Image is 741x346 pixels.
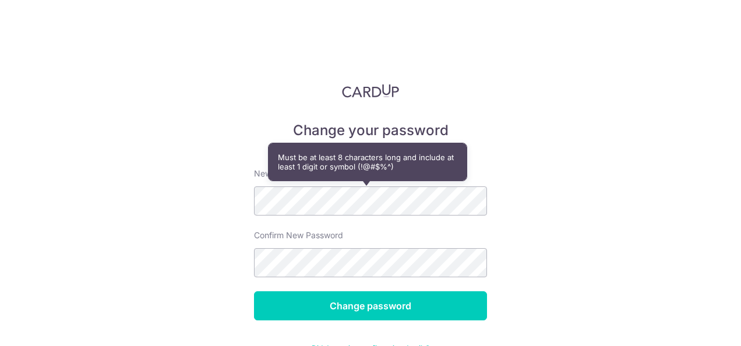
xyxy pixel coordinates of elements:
label: New password [254,168,311,179]
div: Must be at least 8 characters long and include at least 1 digit or symbol (!@#$%^) [269,143,467,181]
img: CardUp Logo [342,84,399,98]
h5: Change your password [254,121,487,140]
label: Confirm New Password [254,230,343,241]
input: Change password [254,291,487,320]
